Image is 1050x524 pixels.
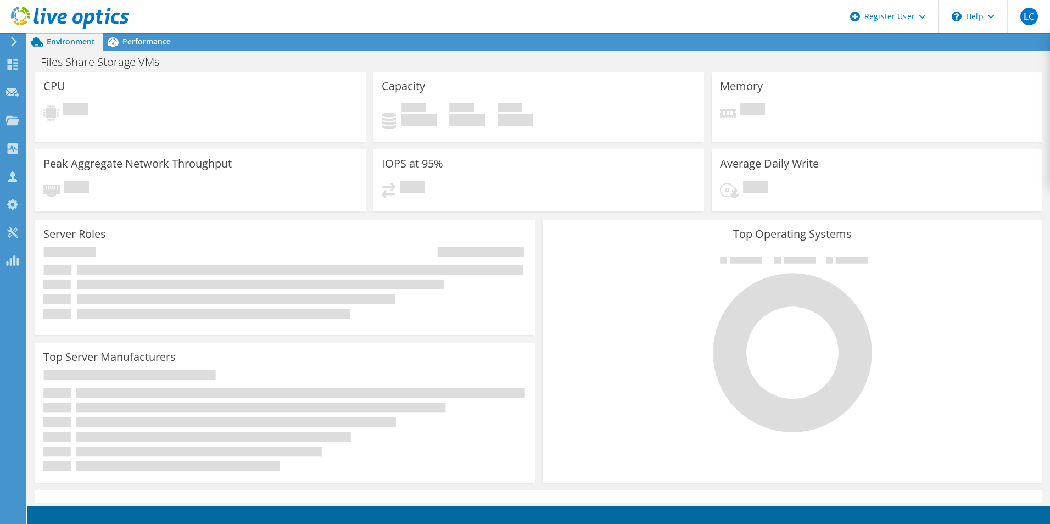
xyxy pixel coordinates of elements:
[498,114,533,126] h4: 0 GiB
[720,158,819,170] h3: Average Daily Write
[64,181,89,196] span: Pending
[382,158,443,170] h3: IOPS at 95%
[122,36,171,47] span: Performance
[743,181,768,196] span: Pending
[400,181,425,196] span: Pending
[401,103,426,114] span: Used
[43,351,176,363] h3: Top Server Manufacturers
[1020,8,1038,25] span: LC
[720,80,763,92] h3: Memory
[47,36,95,47] span: Environment
[43,228,106,240] h3: Server Roles
[952,12,962,21] svg: \n
[740,103,765,118] span: Pending
[449,114,485,126] h4: 0 GiB
[43,80,65,92] h3: CPU
[498,103,522,114] span: Total
[449,103,474,114] span: Free
[551,228,1034,240] h3: Top Operating Systems
[401,114,437,126] h4: 0 GiB
[63,103,88,118] span: Pending
[382,80,425,92] h3: Capacity
[43,158,232,170] h3: Peak Aggregate Network Throughput
[36,56,176,68] h1: Files Share Storage VMs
